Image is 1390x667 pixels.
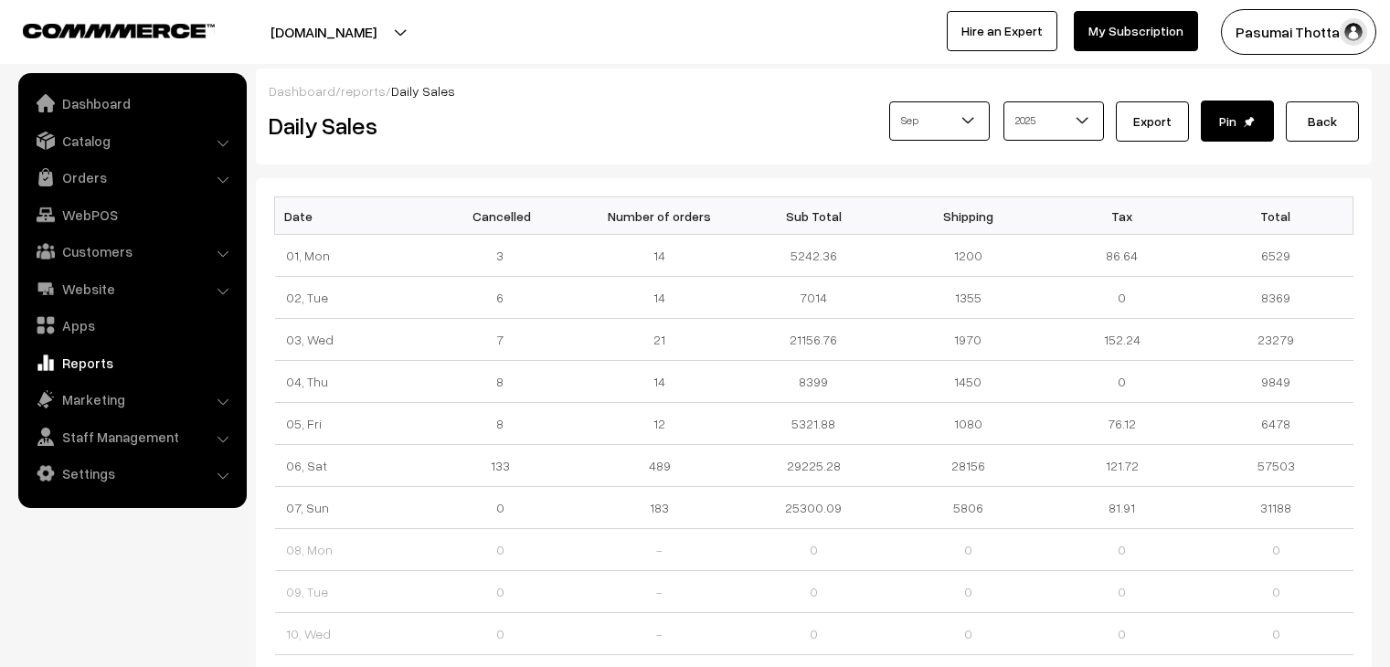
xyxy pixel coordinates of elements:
[1074,11,1198,51] a: My Subscription
[891,277,1045,319] td: 1355
[583,613,737,655] td: -
[391,83,455,99] span: Daily Sales
[1045,529,1199,571] td: 0
[890,104,989,136] span: Sep
[1045,445,1199,487] td: 121.72
[891,403,1045,445] td: 1080
[737,277,891,319] td: 7014
[1199,319,1353,361] td: 23279
[23,235,240,268] a: Customers
[1003,101,1104,141] span: 2025
[1004,104,1103,136] span: 2025
[429,277,583,319] td: 6
[269,111,614,140] h2: Daily Sales
[583,445,737,487] td: 489
[891,319,1045,361] td: 1970
[275,571,430,613] td: 09, Tue
[1045,571,1199,613] td: 0
[269,83,335,99] a: Dashboard
[23,309,240,342] a: Apps
[269,81,1359,101] div: / /
[583,487,737,529] td: 183
[275,613,430,655] td: 10, Wed
[275,235,430,277] td: 01, Mon
[23,124,240,157] a: Catalog
[429,571,583,613] td: 0
[1199,403,1353,445] td: 6478
[891,529,1045,571] td: 0
[1045,403,1199,445] td: 76.12
[341,83,386,99] a: reports
[891,613,1045,655] td: 0
[737,613,891,655] td: 0
[275,277,430,319] td: 02, Tue
[23,18,183,40] a: COMMMERCE
[23,383,240,416] a: Marketing
[207,9,440,55] button: [DOMAIN_NAME]
[275,319,430,361] td: 03, Wed
[1045,319,1199,361] td: 152.24
[889,101,990,141] span: Sep
[1199,445,1353,487] td: 57503
[1045,487,1199,529] td: 81.91
[1045,197,1199,235] th: Tax
[429,403,583,445] td: 8
[1199,487,1353,529] td: 31188
[891,487,1045,529] td: 5806
[23,24,215,37] img: COMMMERCE
[1199,529,1353,571] td: 0
[275,487,430,529] td: 07, Sun
[23,161,240,194] a: Orders
[1199,277,1353,319] td: 8369
[891,361,1045,403] td: 1450
[429,197,583,235] th: Cancelled
[891,445,1045,487] td: 28156
[1221,9,1376,55] button: Pasumai Thotta…
[737,571,891,613] td: 0
[429,445,583,487] td: 133
[737,319,891,361] td: 21156.76
[429,487,583,529] td: 0
[583,529,737,571] td: -
[1045,235,1199,277] td: 86.64
[429,319,583,361] td: 7
[275,403,430,445] td: 05, Fri
[947,11,1057,51] a: Hire an Expert
[1116,101,1189,142] button: Export
[583,361,737,403] td: 14
[275,361,430,403] td: 04, Thu
[583,571,737,613] td: -
[23,346,240,379] a: Reports
[737,403,891,445] td: 5321.88
[583,277,737,319] td: 14
[1340,18,1367,46] img: user
[737,361,891,403] td: 8399
[23,198,240,231] a: WebPOS
[1199,235,1353,277] td: 6529
[737,197,891,235] th: Sub Total
[891,571,1045,613] td: 0
[429,613,583,655] td: 0
[23,87,240,120] a: Dashboard
[275,529,430,571] td: 08, Mon
[23,420,240,453] a: Staff Management
[429,235,583,277] td: 3
[1045,277,1199,319] td: 0
[583,197,737,235] th: Number of orders
[1199,197,1353,235] th: Total
[1045,613,1199,655] td: 0
[737,529,891,571] td: 0
[583,403,737,445] td: 12
[737,235,891,277] td: 5242.36
[429,361,583,403] td: 8
[23,457,240,490] a: Settings
[1199,571,1353,613] td: 0
[1199,361,1353,403] td: 9849
[737,487,891,529] td: 25300.09
[1199,613,1353,655] td: 0
[23,272,240,305] a: Website
[1201,101,1274,142] button: Pin
[1045,361,1199,403] td: 0
[583,235,737,277] td: 14
[891,235,1045,277] td: 1200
